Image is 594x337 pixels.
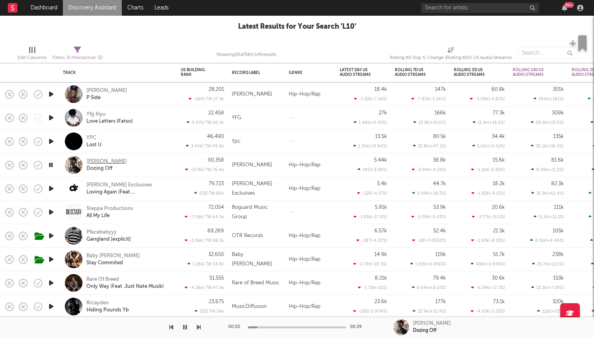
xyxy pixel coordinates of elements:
div: Only Way (Feat. Just Nate Musik) [86,283,164,290]
div: Boguard Music Group [232,203,281,222]
div: 166k [434,110,446,116]
div: 1.01k ( +0.856 % ) [410,261,446,267]
div: 111k [554,205,564,210]
div: 36.1k ( +36.5 % ) [531,144,564,149]
div: -4.36k | TW: 47.2k [181,285,224,290]
div: 90,358 [208,158,224,163]
div: 72,054 [208,205,224,210]
div: 11.1k ( +11.1 % ) [533,214,564,219]
div: 153k [553,276,564,281]
div: Latest Results for Your Search ' L10 ' [238,22,356,31]
div: 8.21k [375,276,387,281]
a: Stay Commited [86,260,123,267]
a: [PERSON_NAME] Exclusives [86,182,152,189]
div: 21.5k [493,228,505,234]
div: 309k [552,110,564,116]
div: Filters [52,53,103,63]
div: 34.4k [492,134,505,139]
div: 6.57k [374,228,387,234]
div: [PERSON_NAME] Exclusives [232,179,281,198]
div: 23,675 [209,299,224,304]
div: -4.03k ( -5.23 % ) [471,309,505,314]
div: -225 ( -4.17 % ) [357,191,387,196]
div: 51,555 [209,276,224,281]
a: Yfg Xiyu [86,111,106,118]
div: [PERSON_NAME] [413,320,451,327]
div: 111k ( +53 % ) [537,309,564,314]
div: -1.72k ( -21 % ) [358,285,387,290]
a: Loving Again (Feat. Pradabagshawty, New Age Music & Dj Gren8de) [86,189,171,196]
div: 4.07k | TW: 26.5k [181,120,224,125]
div: 6.04k ( +8.23 % ) [412,285,446,290]
div: Hiding Pounds Yb [86,307,129,314]
a: Rrcayden [86,300,109,307]
div: 194k ( +181 % ) [533,96,564,101]
div: Genre [289,70,328,75]
div: 27k [379,110,387,116]
div: 177k [435,299,446,304]
div: -1.32k ( -7.16 % ) [354,96,387,101]
div: Hip-Hop/Rap [285,271,336,295]
div: 195 ( +3.58 % ) [357,167,387,172]
span: ( 5 filters active) [67,56,96,60]
div: Hip-Hop/Rap [285,248,336,271]
div: Rare of Breed Music [232,278,279,288]
div: 30.6k [492,276,505,281]
div: 81.6k [551,158,564,163]
div: 320k [552,299,564,304]
div: -6.39k ( -17.3 % ) [471,285,505,290]
div: Showing 35 of 364,545 results [216,50,276,59]
div: Showing 35 of 364,545 results [216,43,276,66]
div: Hip-Hop/Rap [285,83,336,106]
div: 20.6k [492,205,505,210]
input: Search for artists [421,3,539,13]
div: -1.83k ( -9.12 % ) [471,191,505,196]
div: Ypc [232,137,240,146]
a: Rare Of Breed [86,276,119,283]
div: 135k [553,134,564,139]
div: 25.8k ( +47.1 % ) [413,144,446,149]
a: [PERSON_NAME] [86,158,127,165]
div: 46,490 [207,134,224,139]
a: YPC [86,134,96,142]
div: 00:29 [350,322,366,332]
div: 119k [435,252,446,257]
div: 32,650 [208,252,224,257]
div: 147k [435,87,446,92]
div: MusicDiffusion [232,302,267,311]
div: 1.46k ( +5.42 % ) [354,120,387,125]
div: -230 ( -0.974 % ) [353,309,387,314]
a: P Side [86,94,101,101]
div: Baby [PERSON_NAME] [232,250,281,269]
div: -1.93k ( -8.23 % ) [471,238,505,243]
div: 5.91k [375,205,387,210]
a: Dozing Off [86,165,112,172]
input: Search... [517,47,576,59]
div: 80.5k [433,134,446,139]
div: 51.7k [493,252,505,257]
div: YFG [232,113,241,123]
div: 3.44k | TW: 49.9k [181,144,224,149]
div: 44.7k [433,181,446,186]
div: 13.5k [375,134,387,139]
div: 1.14k ( +3.42 % ) [472,144,505,149]
div: 11.9k ( +18.2 % ) [473,120,505,125]
div: Rolling 60 Day % Change (Rolling 60D US Audio Streams) [390,43,511,66]
div: 53.9k [433,205,446,210]
div: 233 | TW: 80k [181,191,224,196]
div: 5.44k [374,158,387,163]
div: -1.05k ( -17.8 % ) [354,214,387,219]
a: Love Letters (Fatso) [86,118,133,125]
div: 15.6k [493,158,505,163]
div: All My Life [86,212,110,219]
div: Gangland [explicit] [86,236,131,243]
div: 18.4k [374,87,387,92]
div: Steppa Productions [86,205,133,212]
div: 22,458 [208,110,224,116]
div: 31.3k ( +61.4 % ) [531,191,564,196]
